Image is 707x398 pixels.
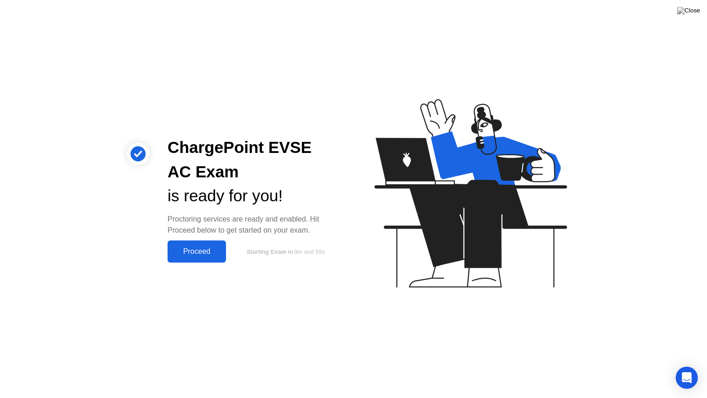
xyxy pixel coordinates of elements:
div: Proctoring services are ready and enabled. Hit Proceed below to get started on your exam. [168,214,339,236]
button: Starting Exam in9m and 59s [231,243,339,260]
div: Open Intercom Messenger [676,367,698,389]
div: ChargePoint EVSE AC Exam [168,135,339,184]
div: Proceed [170,247,223,256]
button: Proceed [168,240,226,263]
div: is ready for you! [168,184,339,208]
span: 9m and 59s [294,248,325,255]
img: Close [677,7,700,14]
